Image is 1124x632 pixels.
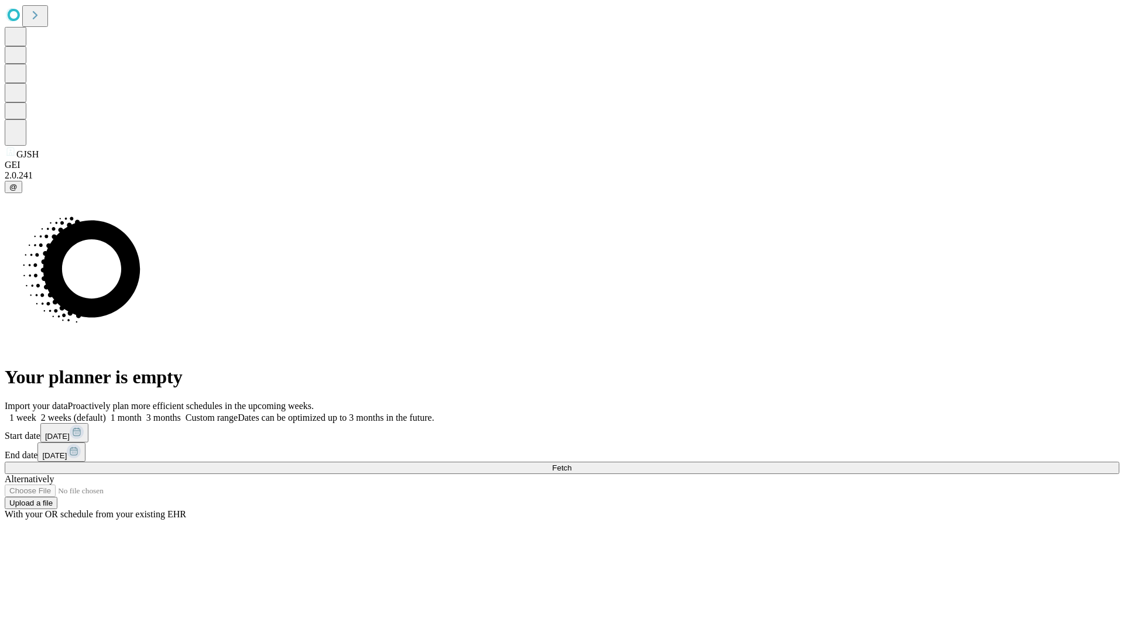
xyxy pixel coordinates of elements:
span: Custom range [186,413,238,423]
span: [DATE] [45,432,70,441]
span: 1 week [9,413,36,423]
h1: Your planner is empty [5,366,1119,388]
span: GJSH [16,149,39,159]
span: 3 months [146,413,181,423]
span: [DATE] [42,451,67,460]
div: GEI [5,160,1119,170]
span: With your OR schedule from your existing EHR [5,509,186,519]
span: Proactively plan more efficient schedules in the upcoming weeks. [68,401,314,411]
span: Fetch [552,463,571,472]
button: Fetch [5,462,1119,474]
div: Start date [5,423,1119,442]
div: End date [5,442,1119,462]
span: 1 month [111,413,142,423]
button: [DATE] [40,423,88,442]
span: @ [9,183,18,191]
div: 2.0.241 [5,170,1119,181]
button: Upload a file [5,497,57,509]
span: 2 weeks (default) [41,413,106,423]
button: @ [5,181,22,193]
button: [DATE] [37,442,85,462]
span: Alternatively [5,474,54,484]
span: Import your data [5,401,68,411]
span: Dates can be optimized up to 3 months in the future. [238,413,434,423]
